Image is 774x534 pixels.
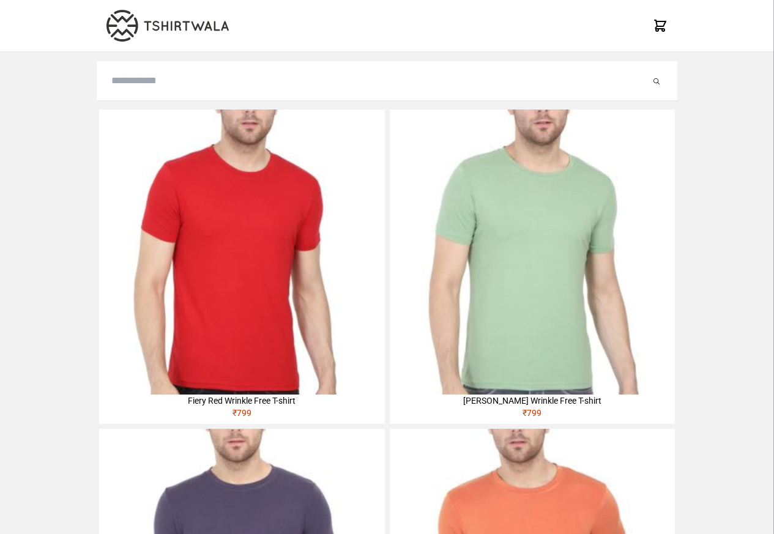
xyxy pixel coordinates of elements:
[390,109,675,395] img: 4M6A2211-320x320.jpg
[99,407,384,424] div: ₹ 799
[390,395,675,407] div: [PERSON_NAME] Wrinkle Free T-shirt
[390,407,675,424] div: ₹ 799
[390,109,675,424] a: [PERSON_NAME] Wrinkle Free T-shirt₹799
[650,73,663,88] button: Submit your search query.
[99,109,384,424] a: Fiery Red Wrinkle Free T-shirt₹799
[99,395,384,407] div: Fiery Red Wrinkle Free T-shirt
[106,10,229,42] img: TW-LOGO-400-104.png
[99,109,384,395] img: 4M6A2225-320x320.jpg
